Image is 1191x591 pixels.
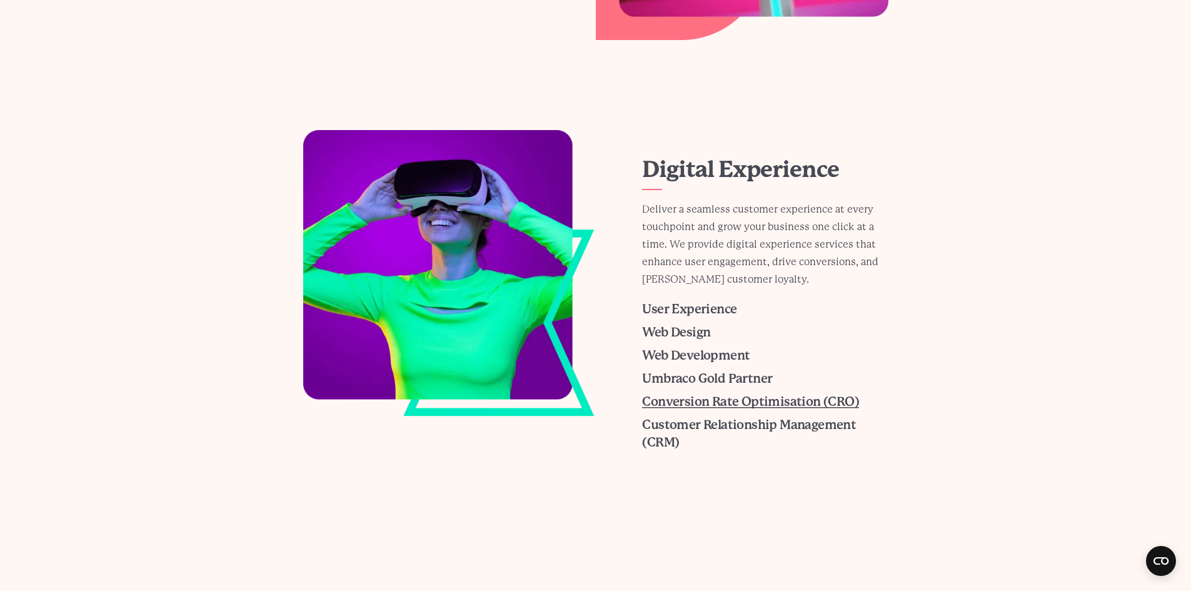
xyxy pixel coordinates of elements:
a: Digital Experience [642,156,839,183]
a: Web Development [642,348,750,363]
a: Umbraco Gold Partner [642,371,772,386]
button: Open CMP widget [1146,546,1176,576]
a: Customer Relationship Management (CRM) [642,418,856,450]
a: User Experience [642,302,736,316]
a: Conversion Rate Optimisation (CRO) [642,395,859,409]
img: Digital Experience [303,130,596,423]
p: Deliver a seamless customer experience at every touchpoint and grow your business one click at a ... [642,201,888,288]
a: Web Design [642,325,710,340]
